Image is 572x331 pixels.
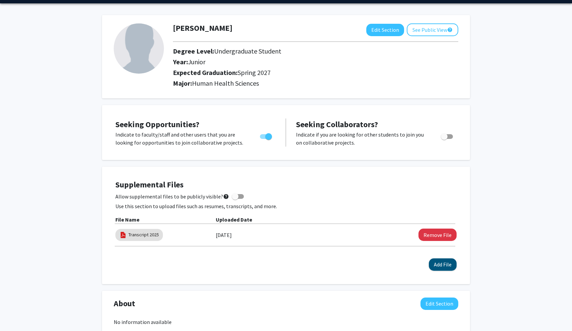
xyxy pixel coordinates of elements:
img: pdf_icon.png [119,231,127,239]
span: Undergraduate Student [214,47,281,55]
span: Human Health Sciences [192,79,259,87]
h4: Supplemental Files [115,180,457,190]
h2: Year: [173,58,432,66]
span: Seeking Collaborators? [296,119,378,130]
iframe: Chat [5,301,28,326]
button: Edit Section [366,24,404,36]
h2: Expected Graduation: [173,69,432,77]
p: Use this section to upload files such as resumes, transcripts, and more. [115,202,457,210]
button: Add File [429,258,457,271]
p: Indicate if you are looking for other students to join you on collaborative projects. [296,131,428,147]
mat-icon: help [223,192,229,200]
div: No information available [114,318,458,326]
img: Profile Picture [114,23,164,74]
span: Allow supplemental files to be publicly visible? [115,192,229,200]
span: Junior [188,58,205,66]
h1: [PERSON_NAME] [173,23,232,33]
span: Seeking Opportunities? [115,119,199,130]
span: Spring 2027 [237,68,271,77]
b: Uploaded Date [216,216,252,223]
mat-icon: help [447,26,453,34]
button: Remove Transcript 2025 File [418,229,457,241]
button: See Public View [407,23,458,36]
b: File Name [115,216,139,223]
h2: Major: [173,79,458,87]
p: Indicate to faculty/staff and other users that you are looking for opportunities to join collabor... [115,131,247,147]
span: About [114,298,135,310]
div: Toggle [438,131,457,141]
div: Toggle [257,131,276,141]
h2: Degree Level: [173,47,432,55]
a: Transcript 2025 [128,231,159,238]
label: [DATE] [216,229,232,241]
button: Edit About [420,298,458,310]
